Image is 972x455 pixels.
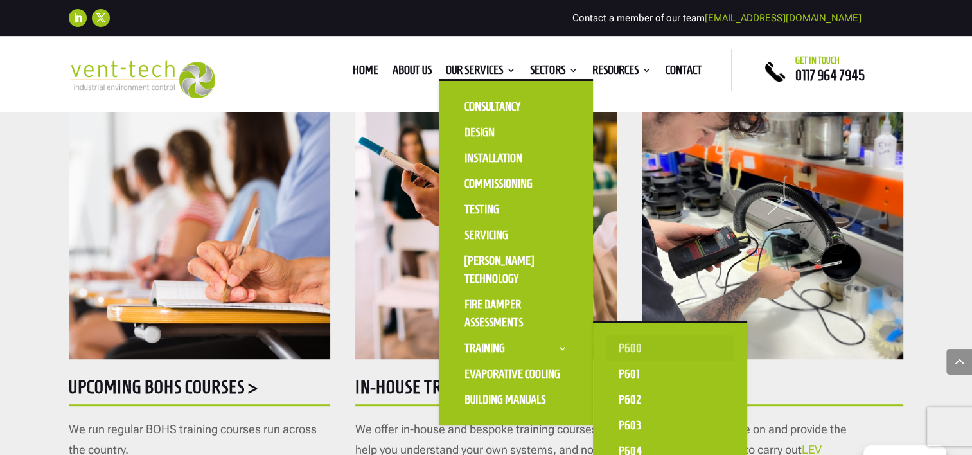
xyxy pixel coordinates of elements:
a: [EMAIL_ADDRESS][DOMAIN_NAME] [705,12,862,24]
a: Follow on LinkedIn [69,9,87,27]
a: Installation [452,145,580,171]
img: AdobeStock_142781697 [355,21,617,359]
a: Servicing [452,222,580,248]
a: About us [393,66,432,80]
a: Fire Damper Assessments [452,292,580,335]
a: Commissioning [452,171,580,197]
h5: In-house training > [355,378,617,403]
img: Testing - 1 [642,21,903,359]
img: AdobeStock_295110466 [69,21,330,359]
h5: Upcoming BOHS courses > [69,378,330,403]
span: Contact a member of our team [572,12,862,24]
a: Design [452,120,580,145]
a: Testing [452,197,580,222]
a: P603 [606,413,734,438]
a: Follow on X [92,9,110,27]
a: Building Manuals [452,387,580,413]
a: Home [353,66,378,80]
a: Evaporative Cooling [452,361,580,387]
a: Our Services [446,66,516,80]
a: P602 [606,387,734,413]
a: P601 [606,361,734,387]
a: P600 [606,335,734,361]
img: 2023-09-27T08_35_16.549ZVENT-TECH---Clear-background [69,60,216,98]
a: 0117 964 7945 [795,67,865,83]
a: Resources [592,66,651,80]
a: Consultancy [452,94,580,120]
a: Contact [666,66,702,80]
h5: LEV Test Kit > [642,378,903,403]
a: [PERSON_NAME] Technology [452,248,580,292]
a: Sectors [530,66,578,80]
span: Get in touch [795,55,840,66]
a: Training [452,335,580,361]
